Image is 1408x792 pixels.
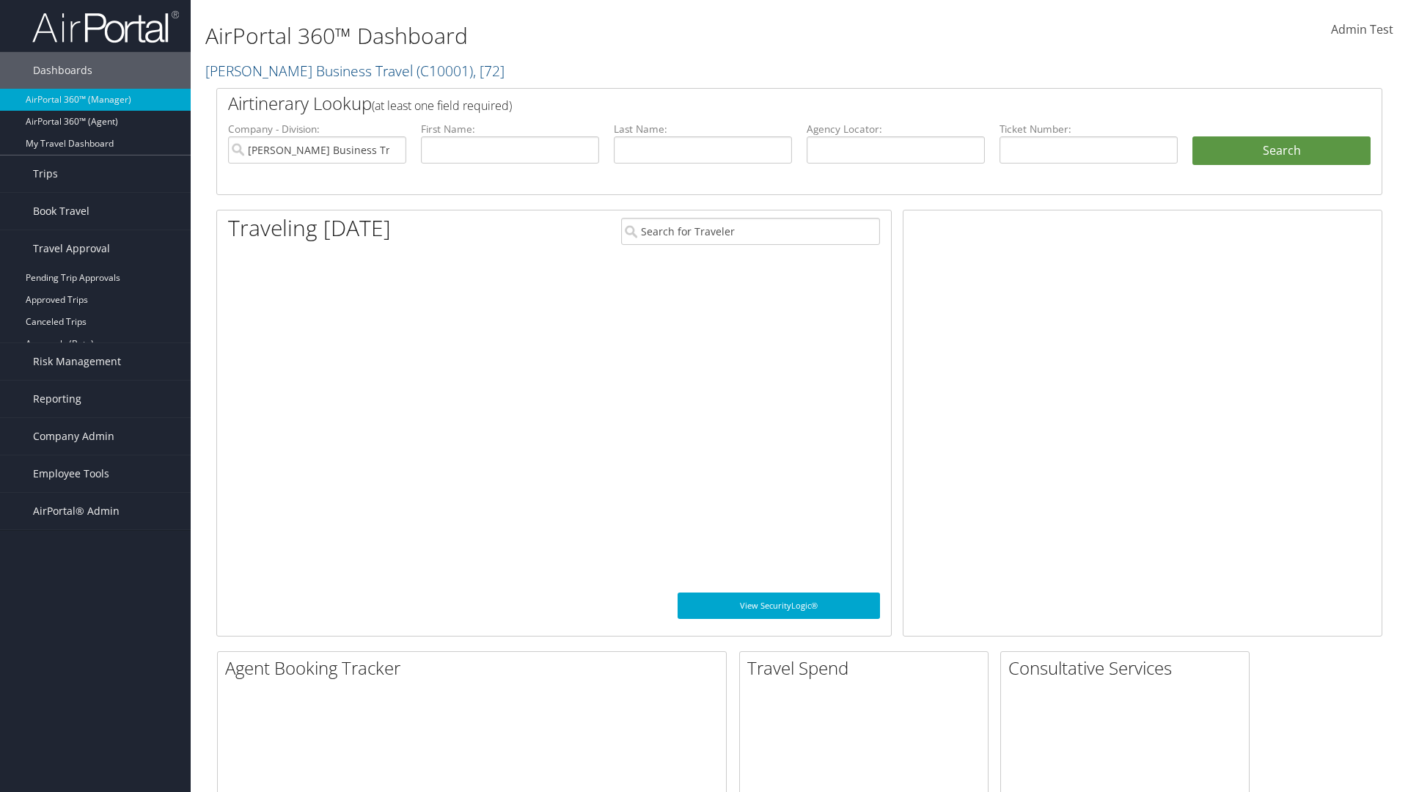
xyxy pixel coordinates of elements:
a: View SecurityLogic® [678,593,880,619]
h2: Agent Booking Tracker [225,656,726,681]
label: Agency Locator: [807,122,985,136]
label: Company - Division: [228,122,406,136]
span: Book Travel [33,193,89,230]
span: , [ 72 ] [473,61,505,81]
label: Ticket Number: [1000,122,1178,136]
h1: Traveling [DATE] [228,213,391,243]
span: Travel Approval [33,230,110,267]
span: Employee Tools [33,455,109,492]
span: Risk Management [33,343,121,380]
h1: AirPortal 360™ Dashboard [205,21,997,51]
a: Admin Test [1331,7,1393,53]
span: AirPortal® Admin [33,493,120,529]
h2: Travel Spend [747,656,988,681]
input: Search for Traveler [621,218,880,245]
span: Admin Test [1331,21,1393,37]
h2: Airtinerary Lookup [228,91,1274,116]
span: Dashboards [33,52,92,89]
span: ( C10001 ) [417,61,473,81]
button: Search [1192,136,1371,166]
h2: Consultative Services [1008,656,1249,681]
span: Trips [33,155,58,192]
img: airportal-logo.png [32,10,179,44]
label: First Name: [421,122,599,136]
span: (at least one field required) [372,98,512,114]
span: Reporting [33,381,81,417]
a: [PERSON_NAME] Business Travel [205,61,505,81]
span: Company Admin [33,418,114,455]
label: Last Name: [614,122,792,136]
